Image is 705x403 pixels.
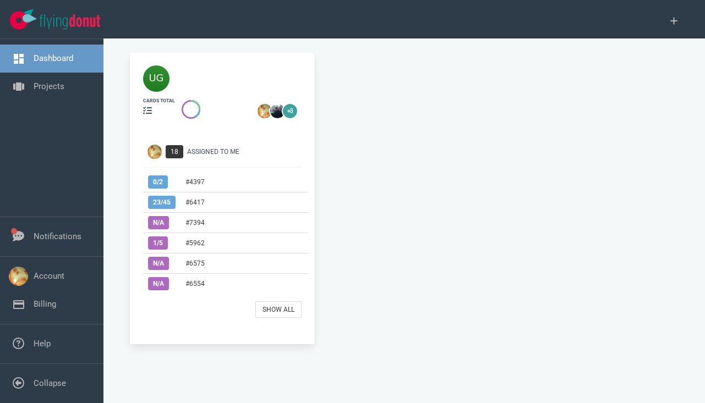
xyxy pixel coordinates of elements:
span: 1 / 5 [148,236,168,250]
span: 0 / 2 [148,175,168,189]
div: Assigned To Me [187,147,308,157]
span: N/A [148,216,169,229]
text: +3 [287,108,293,114]
a: #6417 [185,198,205,206]
a: Help [34,339,51,349]
a: Projects [34,81,64,91]
div: cards total [143,97,175,104]
a: #7394 [185,219,205,227]
a: Notifications [34,231,81,241]
img: Flying Donut text logo [40,14,100,29]
a: Billing [34,299,56,309]
span: N/A [148,277,169,290]
a: Show All [255,301,302,318]
a: #4397 [185,178,205,186]
a: #5962 [185,239,205,247]
img: 40 [143,65,170,92]
span: 23 / 45 [148,196,176,209]
img: Avatar [147,145,162,159]
img: 26 [258,104,272,118]
a: #6554 [185,280,205,288]
a: Dashboard [34,53,73,63]
img: 26 [270,104,285,118]
span: 18 [166,145,183,158]
a: Account [34,271,64,281]
span: N/A [148,257,169,270]
a: #6575 [185,260,205,267]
